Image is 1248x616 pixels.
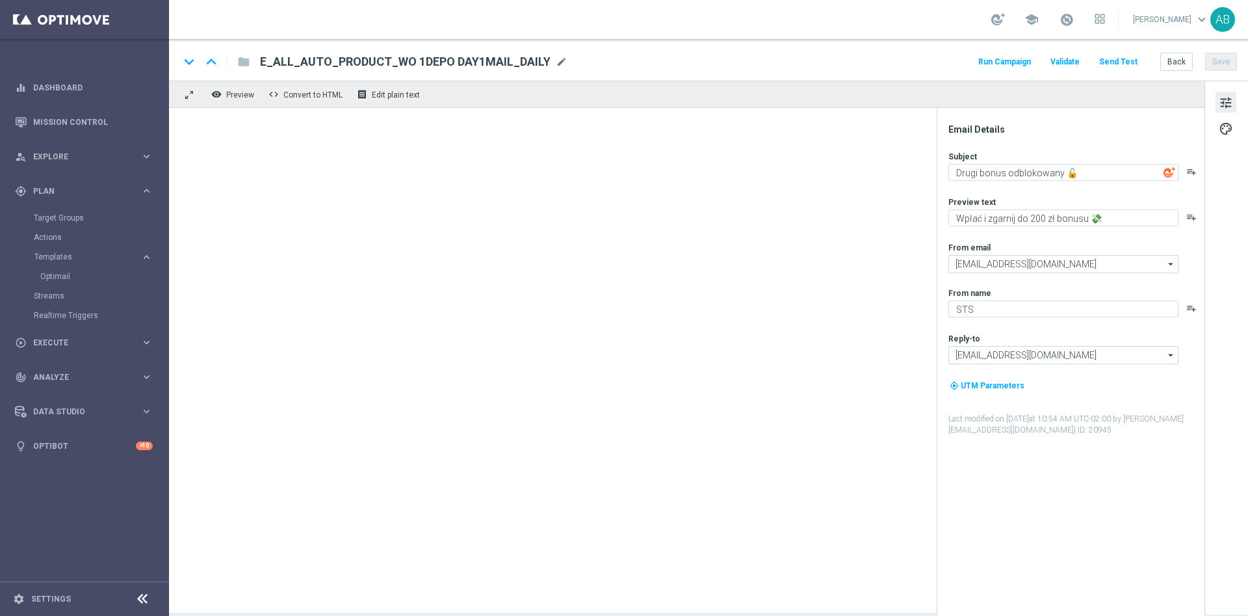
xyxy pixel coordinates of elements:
[34,247,168,286] div: Templates
[14,338,153,348] button: play_circle_outline Execute keyboard_arrow_right
[948,414,1203,436] label: Last modified on [DATE] at 10:54 AM UTC-02:00 by [PERSON_NAME][EMAIL_ADDRESS][DOMAIN_NAME]
[1210,7,1235,32] div: AB
[140,371,153,383] i: keyboard_arrow_right
[1024,12,1039,27] span: school
[948,379,1026,393] button: my_location UTM Parameters
[948,124,1203,135] div: Email Details
[372,90,420,100] span: Edit plain text
[1205,53,1237,71] button: Save
[34,232,135,243] a: Actions
[15,440,27,452] i: lightbulb
[1097,53,1139,71] button: Send Test
[1163,167,1175,178] img: optiGenie.svg
[283,90,343,100] span: Convert to HTML
[14,407,153,417] button: Data Studio keyboard_arrow_right
[15,82,27,94] i: equalizer
[140,251,153,263] i: keyboard_arrow_right
[31,595,71,603] a: Settings
[948,346,1178,364] input: Select
[15,151,27,163] i: person_search
[1050,57,1080,66] span: Validate
[1186,303,1197,314] button: playlist_add
[948,255,1178,273] input: Select
[140,405,153,418] i: keyboard_arrow_right
[34,252,153,262] button: Templates keyboard_arrow_right
[226,90,254,100] span: Preview
[1215,92,1236,113] button: tune
[15,151,140,163] div: Explore
[976,53,1033,71] button: Run Campaign
[1186,212,1197,222] button: playlist_add
[1219,120,1233,137] span: palette
[140,336,153,349] i: keyboard_arrow_right
[15,105,153,139] div: Mission Control
[948,288,991,299] label: From name
[15,371,27,383] i: track_changes
[15,337,27,349] i: play_circle_outline
[201,52,221,72] i: keyboard_arrow_up
[14,441,153,451] button: lightbulb Optibot +10
[15,429,153,463] div: Optibot
[33,187,140,195] span: Plan
[948,152,977,162] label: Subject
[40,267,168,286] div: Optimail
[961,381,1024,390] span: UTM Parameters
[34,213,135,223] a: Target Groups
[268,89,279,100] span: code
[140,185,153,197] i: keyboard_arrow_right
[1195,12,1209,27] span: keyboard_arrow_down
[33,105,153,139] a: Mission Control
[40,271,135,282] a: Optimail
[33,429,136,463] a: Optibot
[34,228,168,247] div: Actions
[1215,118,1236,139] button: palette
[1160,53,1193,71] button: Back
[948,243,991,253] label: From email
[15,185,140,197] div: Plan
[15,371,140,383] div: Analyze
[14,372,153,382] button: track_changes Analyze keyboard_arrow_right
[211,89,222,100] i: remove_red_eye
[14,186,153,196] button: gps_fixed Plan keyboard_arrow_right
[179,52,199,72] i: keyboard_arrow_down
[33,153,140,161] span: Explore
[15,337,140,349] div: Execute
[14,152,153,162] div: person_search Explore keyboard_arrow_right
[15,406,140,418] div: Data Studio
[14,83,153,93] button: equalizer Dashboard
[13,593,25,605] i: settings
[14,117,153,127] button: Mission Control
[34,306,168,325] div: Realtime Triggers
[1074,425,1111,435] span: | ID: 20945
[556,56,567,68] span: mode_edit
[34,253,140,261] div: Templates
[33,339,140,347] span: Execute
[136,442,153,450] div: +10
[1165,347,1178,364] i: arrow_drop_down
[948,334,980,344] label: Reply-to
[208,86,260,103] button: remove_red_eye Preview
[265,86,348,103] button: code Convert to HTML
[34,291,135,301] a: Streams
[33,408,140,416] span: Data Studio
[1186,167,1197,177] button: playlist_add
[140,150,153,163] i: keyboard_arrow_right
[357,89,367,100] i: receipt
[15,70,153,105] div: Dashboard
[1132,10,1210,29] a: [PERSON_NAME]keyboard_arrow_down
[34,310,135,321] a: Realtime Triggers
[1219,94,1233,111] span: tune
[1048,53,1082,71] button: Validate
[354,86,426,103] button: receipt Edit plain text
